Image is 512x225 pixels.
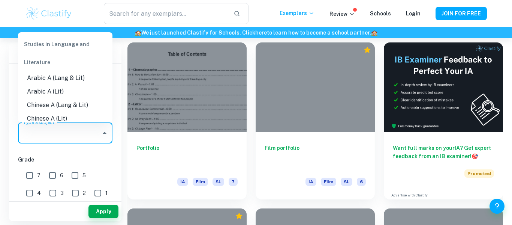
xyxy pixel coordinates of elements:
[329,10,355,18] p: Review
[357,178,366,186] span: 6
[18,156,112,164] h6: Grade
[464,169,494,178] span: Promoted
[213,178,224,186] span: SL
[37,189,41,197] span: 4
[370,11,391,17] a: Schools
[136,144,238,169] h6: Portfolio
[265,144,366,169] h6: Film portfolio
[177,178,188,186] span: IA
[490,199,505,214] button: Help and Feedback
[255,30,267,36] a: here
[436,7,487,20] button: JOIN FOR FREE
[105,189,108,197] span: 1
[104,3,228,24] input: Search for any exemplars...
[256,42,375,199] a: Film portfolioIAFilmSL6
[37,171,40,180] span: 7
[9,42,121,63] h6: Filter exemplars
[99,128,110,138] button: Close
[371,30,377,36] span: 🏫
[235,212,243,220] div: Premium
[18,98,112,112] li: Chinese A (Lang & Lit)
[393,144,494,160] h6: Want full marks on your IA ? Get expert feedback from an IB examiner!
[341,178,352,186] span: SL
[280,9,314,17] p: Exemplars
[135,30,141,36] span: 🏫
[472,153,478,159] span: 🎯
[83,189,86,197] span: 2
[18,85,112,98] li: Arabic A (Lit)
[406,11,421,17] a: Login
[321,178,336,186] span: Film
[60,189,64,197] span: 3
[127,42,247,199] a: PortfolioIAFilmSL7
[25,6,73,21] img: Clastify logo
[229,178,238,186] span: 7
[18,112,112,125] li: Chinese A (Lit)
[384,42,503,199] a: Want full marks on yourIA? Get expert feedback from an IB examiner!PromotedAdvertise with Clastify
[18,35,112,71] div: Studies in Language and Literature
[82,171,86,180] span: 5
[193,178,208,186] span: Film
[88,205,118,218] button: Apply
[1,29,511,37] h6: We just launched Clastify for Schools. Click to learn how to become a school partner.
[60,171,63,180] span: 6
[391,193,428,198] a: Advertise with Clastify
[305,178,316,186] span: IA
[364,46,371,54] div: Premium
[18,71,112,85] li: Arabic A (Lang & Lit)
[384,42,503,132] img: Thumbnail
